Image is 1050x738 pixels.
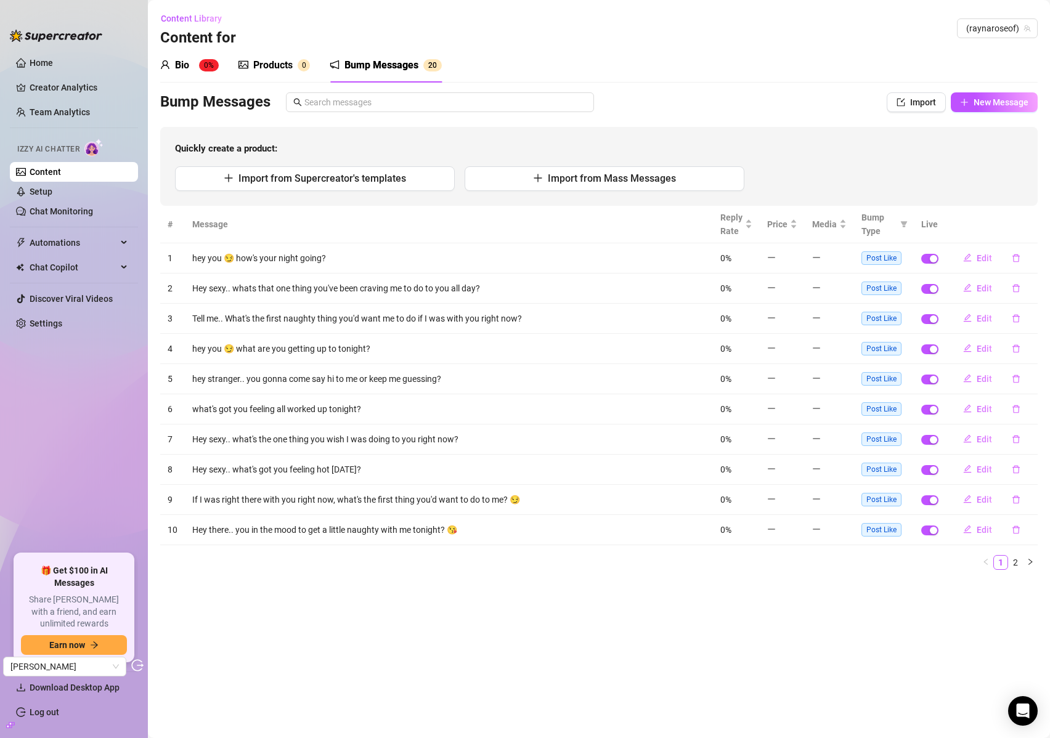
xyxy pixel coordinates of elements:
button: delete [1002,369,1030,389]
span: edit [963,525,972,533]
li: Next Page [1023,555,1038,570]
span: delete [1012,314,1020,323]
th: Price [760,206,805,243]
span: Post Like [861,402,901,416]
button: New Message [951,92,1038,112]
button: Import from Mass Messages [465,166,744,191]
td: Hey there.. you in the mood to get a little naughty with me tonight? 😘 [185,515,713,545]
td: Tell me.. What's the first naughty thing you'd want me to do if I was with you right now? [185,304,713,334]
span: Post Like [861,463,901,476]
button: delete [1002,278,1030,298]
td: hey you 😏 what are you getting up to tonight? [185,334,713,364]
td: what's got you feeling all worked up tonight? [185,394,713,424]
span: Edit [977,314,992,323]
td: Hey sexy.. what's the one thing you wish I was doing to you right now? [185,424,713,455]
a: 1 [994,556,1007,569]
button: delete [1002,399,1030,419]
span: right [1027,558,1034,566]
span: user [160,60,170,70]
span: edit [963,434,972,443]
span: Edit [977,283,992,293]
img: Chat Copilot [16,263,24,272]
div: Products [253,58,293,73]
button: Edit [953,278,1002,298]
span: delete [1012,375,1020,383]
div: Open Intercom Messenger [1008,696,1038,726]
span: minus [767,495,776,503]
button: Edit [953,248,1002,268]
td: 5 [160,364,185,394]
span: minus [767,374,776,383]
span: Edit [977,434,992,444]
span: minus [767,434,776,443]
a: Discover Viral Videos [30,294,113,304]
span: delete [1012,495,1020,504]
sup: 0% [199,59,219,71]
span: minus [767,283,776,292]
h3: Content for ️ [160,28,236,48]
span: Bump Type [861,211,895,238]
span: minus [812,434,821,443]
span: thunderbolt [16,238,26,248]
span: minus [812,344,821,352]
button: Edit [953,429,1002,449]
a: Setup [30,187,52,197]
span: Download Desktop App [30,683,120,692]
span: minus [812,314,821,322]
span: minus [767,253,776,262]
th: Live [914,206,946,243]
button: Edit [953,460,1002,479]
th: Media [805,206,854,243]
span: delete [1012,344,1020,353]
button: right [1023,555,1038,570]
span: edit [963,464,972,473]
span: 0% [720,283,731,293]
sup: 20 [423,59,442,71]
img: AI Chatter [84,139,104,156]
button: Content Library [160,9,232,28]
sup: 0 [298,59,310,71]
td: 2 [160,274,185,304]
span: Import [910,97,936,107]
button: delete [1002,309,1030,328]
span: Post Like [861,342,901,355]
span: 0% [720,344,731,354]
strong: Quickly create a product: [175,143,277,154]
span: Post Like [861,312,901,325]
span: build [6,721,15,729]
span: download [16,683,26,692]
span: Post Like [861,282,901,295]
button: Edit [953,369,1002,389]
span: Post Like [861,523,901,537]
span: 🎁 Get $100 in AI Messages [21,565,127,589]
td: 6 [160,394,185,424]
span: Share [PERSON_NAME] with a friend, and earn unlimited rewards [21,594,127,630]
a: Content [30,167,61,177]
span: Reply Rate [720,211,743,238]
span: minus [767,314,776,322]
button: Import [887,92,946,112]
span: Edit [977,253,992,263]
input: Search messages [304,95,587,109]
span: 2 [428,61,433,70]
td: hey stranger.. you gonna come say hi to me or keep me guessing? [185,364,713,394]
button: delete [1002,490,1030,509]
th: # [160,206,185,243]
button: Earn nowarrow-right [21,635,127,655]
h3: Bump Messages [160,92,271,112]
span: edit [963,374,972,383]
span: Edit [977,374,992,384]
span: minus [812,525,821,533]
span: filter [900,221,908,228]
a: Settings [30,318,62,328]
span: edit [963,344,972,352]
span: Import from Supercreator's templates [238,172,406,184]
span: Edit [977,404,992,414]
span: minus [812,404,821,413]
td: 4 [160,334,185,364]
a: Home [30,58,53,68]
th: Message [185,206,713,243]
span: delete [1012,405,1020,413]
span: Post Like [861,372,901,386]
span: plus [533,173,543,183]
